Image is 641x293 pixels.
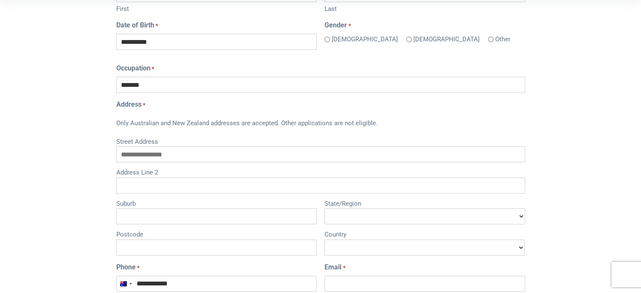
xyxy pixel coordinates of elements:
[116,166,525,177] label: Address Line 2
[116,2,316,14] label: First
[325,20,525,30] legend: Gender
[117,276,134,291] button: Selected country
[116,262,139,272] label: Phone
[116,113,525,135] div: Only Australian and New Zealand addresses are accepted. Other applications are not eligible.
[116,197,316,209] label: Suburb
[116,63,154,73] label: Occupation
[116,20,158,30] label: Date of Birth
[116,228,316,239] label: Postcode
[325,2,525,14] label: Last
[325,262,345,272] label: Email
[325,228,525,239] label: Country
[332,35,398,44] label: [DEMOGRAPHIC_DATA]
[325,197,525,209] label: State/Region
[116,99,525,110] legend: Address
[413,35,480,44] label: [DEMOGRAPHIC_DATA]
[116,135,525,147] label: Street Address
[495,35,510,44] label: Other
